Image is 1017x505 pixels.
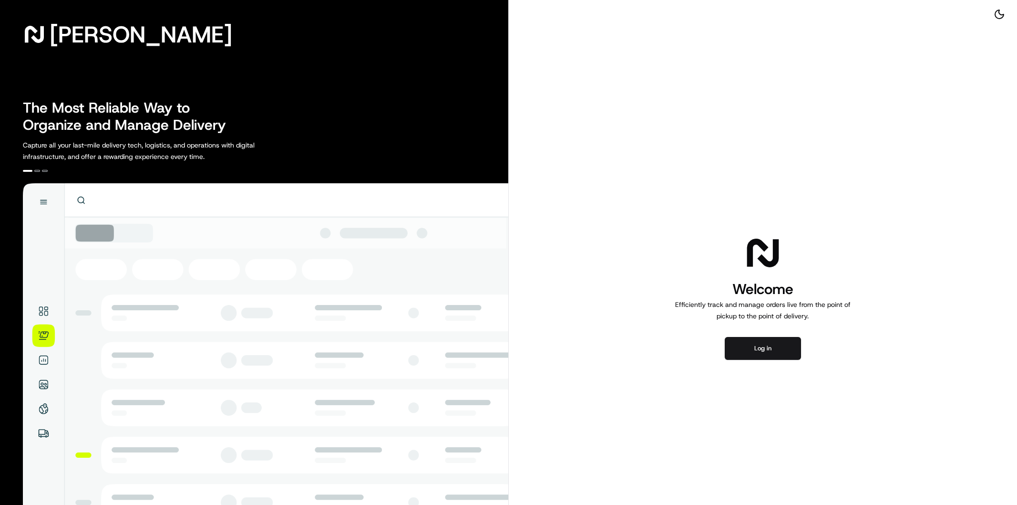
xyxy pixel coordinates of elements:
[671,299,854,322] p: Efficiently track and manage orders live from the point of pickup to the point of delivery.
[23,139,298,162] p: Capture all your last-mile delivery tech, logistics, and operations with digital infrastructure, ...
[23,99,236,134] h2: The Most Reliable Way to Organize and Manage Delivery
[725,337,801,360] button: Log in
[671,280,854,299] h1: Welcome
[50,25,232,44] span: [PERSON_NAME]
